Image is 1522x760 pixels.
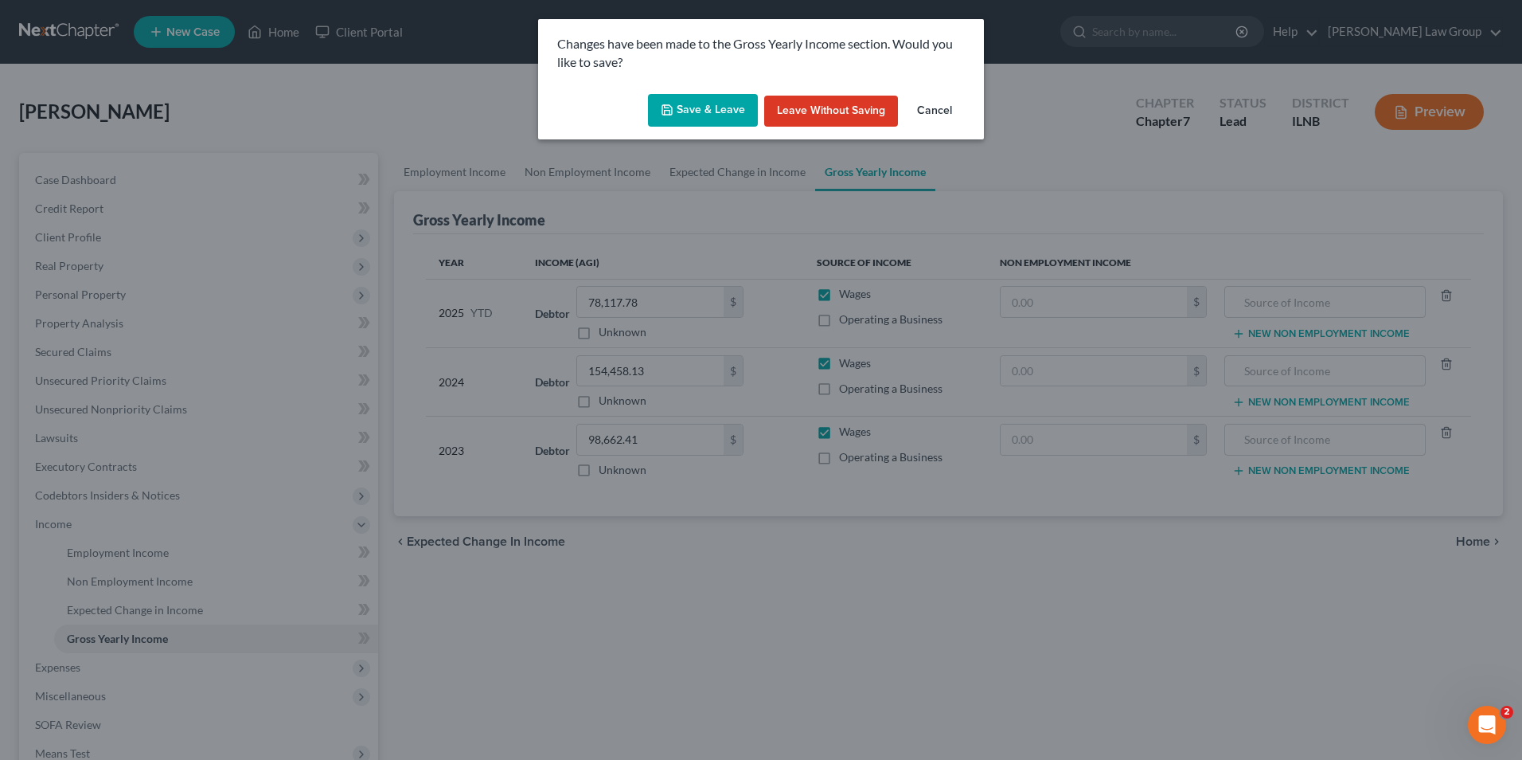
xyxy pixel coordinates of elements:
p: Changes have been made to the Gross Yearly Income section. Would you like to save? [557,35,965,72]
span: 2 [1501,706,1513,719]
iframe: Intercom live chat [1468,706,1506,744]
button: Leave without Saving [764,96,898,127]
button: Cancel [904,96,965,127]
button: Save & Leave [648,94,758,127]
